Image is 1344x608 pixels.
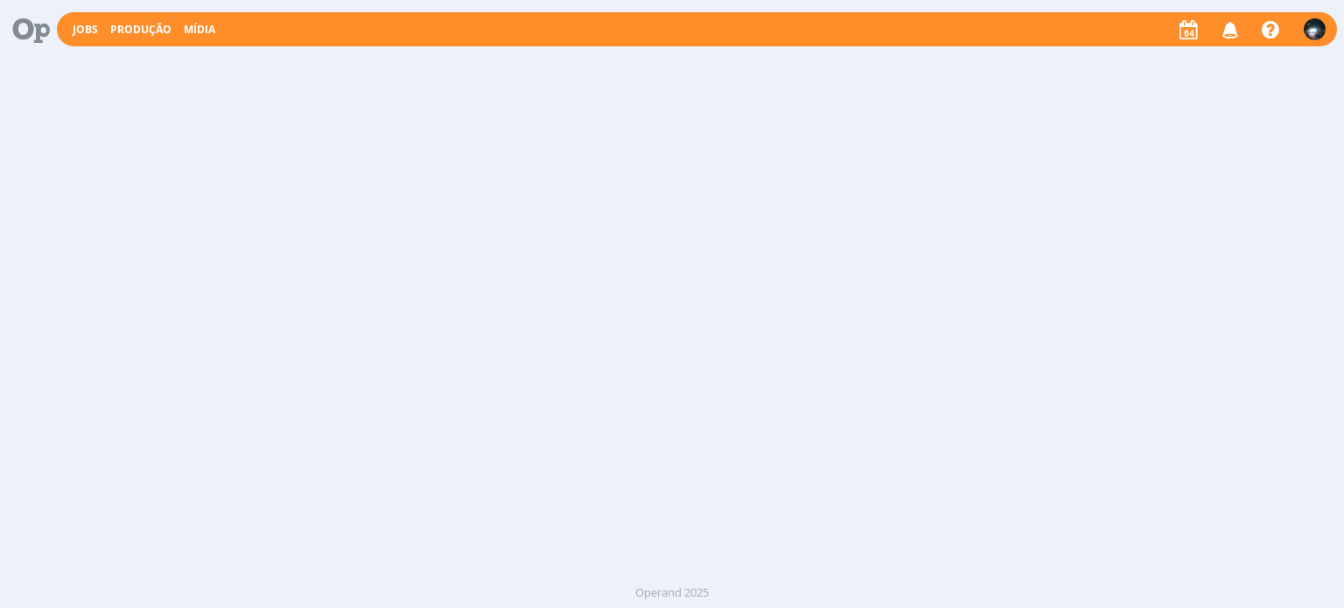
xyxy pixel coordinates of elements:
[178,23,220,37] button: Mídia
[184,22,215,37] a: Mídia
[110,22,171,37] a: Produção
[1304,18,1326,40] img: G
[1303,14,1326,45] button: G
[105,23,177,37] button: Produção
[73,22,98,37] a: Jobs
[67,23,103,37] button: Jobs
